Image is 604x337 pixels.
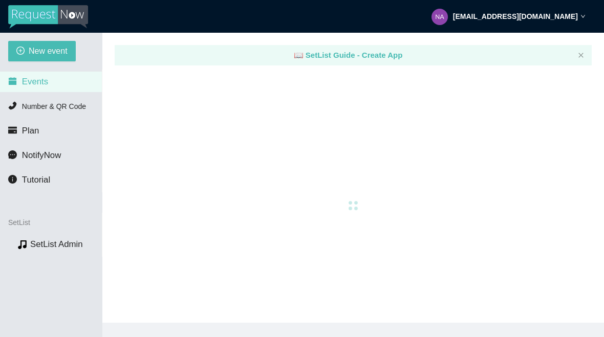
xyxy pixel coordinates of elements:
span: plus-circle [16,47,25,56]
a: laptop SetList Guide - Create App [294,51,403,59]
span: NotifyNow [22,150,61,160]
span: message [8,150,17,159]
button: plus-circleNew event [8,41,76,61]
span: credit-card [8,126,17,134]
strong: [EMAIL_ADDRESS][DOMAIN_NAME] [453,12,578,20]
span: close [578,52,584,58]
span: Tutorial [22,175,50,185]
img: RequestNow [8,5,88,29]
span: Number & QR Code [22,102,86,110]
a: SetList Admin [30,239,83,249]
span: New event [29,44,68,57]
span: calendar [8,77,17,85]
span: laptop [294,51,304,59]
span: Events [22,77,48,86]
span: Plan [22,126,39,136]
button: close [578,52,584,59]
span: phone [8,101,17,110]
span: down [580,14,586,19]
span: info-circle [8,175,17,184]
img: 8a8d0b74797b790e0074ef9c79281d4b [432,9,448,25]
